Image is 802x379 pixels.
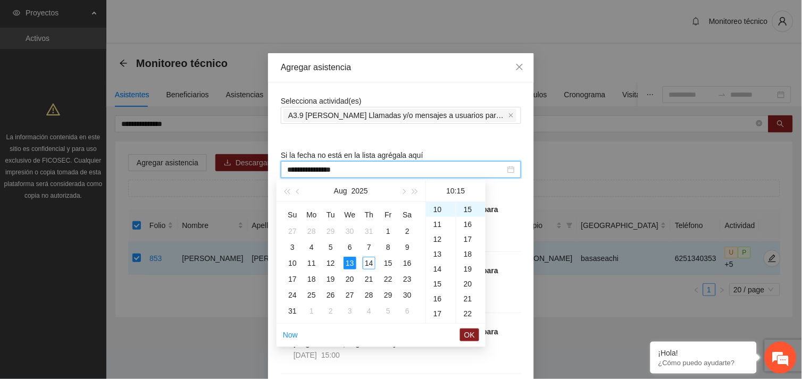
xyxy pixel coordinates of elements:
div: 6 [344,241,356,254]
div: 8 [382,241,395,254]
div: 10 [286,257,299,269]
th: Fr [379,206,398,223]
div: 10:15 [430,180,481,201]
span: A3.9 Cuauhtémoc Llamadas y/o mensajes a usuarios para programación, seguimiento y canalización. [283,109,516,122]
span: [DATE] [294,351,317,359]
span: close [515,63,524,71]
div: ¡Hola! [658,349,749,357]
div: 5 [382,305,395,317]
div: 25 [305,289,318,301]
div: 2 [401,225,414,238]
div: 9 [401,241,414,254]
button: Close [505,53,534,82]
div: 31 [363,225,375,238]
td: 2025-08-09 [398,239,417,255]
div: 21 [363,273,375,285]
td: 2025-08-04 [302,239,321,255]
div: 20 [456,276,486,291]
td: 2025-08-05 [321,239,340,255]
td: 2025-09-05 [379,303,398,319]
td: 2025-08-29 [379,287,398,303]
div: 29 [324,225,337,238]
th: Th [360,206,379,223]
td: 2025-08-15 [379,255,398,271]
div: 23 [401,273,414,285]
td: 2025-08-01 [379,223,398,239]
div: 4 [363,305,375,317]
td: 2025-08-12 [321,255,340,271]
td: 2025-08-23 [398,271,417,287]
div: 6 [401,305,414,317]
div: 22 [456,306,486,321]
div: 17 [426,306,456,321]
td: 2025-09-06 [398,303,417,319]
div: 30 [401,289,414,301]
span: Si la fecha no está en la lista agrégala aquí [281,151,423,159]
th: Tu [321,206,340,223]
div: 15 [456,202,486,217]
div: 27 [286,225,299,238]
td: 2025-08-19 [321,271,340,287]
div: 30 [344,225,356,238]
td: 2025-08-28 [360,287,379,303]
div: 11 [426,217,456,232]
div: 31 [286,305,299,317]
div: 12 [324,257,337,269]
td: 2025-08-26 [321,287,340,303]
div: 11 [305,257,318,269]
div: 19 [324,273,337,285]
td: 2025-08-16 [398,255,417,271]
span: close [508,113,514,118]
textarea: Escriba su mensaje y pulse “Intro” [5,260,203,297]
td: 2025-08-13 [340,255,360,271]
th: Sa [398,206,417,223]
div: 15 [426,276,456,291]
div: 15 [382,257,395,269]
div: 20 [344,273,356,285]
div: 22 [382,273,395,285]
td: 2025-08-27 [340,287,360,303]
span: Estamos en línea. [62,127,147,234]
div: 14 [426,262,456,276]
button: Aug [334,180,347,201]
td: 2025-07-31 [360,223,379,239]
span: Selecciona actividad(es) [281,97,362,105]
button: 2025 [352,180,368,201]
span: 15:00 [321,351,340,359]
div: 17 [286,273,299,285]
td: 2025-08-20 [340,271,360,287]
div: 7 [363,241,375,254]
div: 16 [426,291,456,306]
td: 2025-08-25 [302,287,321,303]
td: 2025-07-28 [302,223,321,239]
div: 21 [456,291,486,306]
div: 29 [382,289,395,301]
td: 2025-08-30 [398,287,417,303]
div: 5 [324,241,337,254]
div: 18 [456,247,486,262]
div: Chatee con nosotros ahora [55,54,179,68]
div: 1 [305,305,318,317]
td: 2025-08-11 [302,255,321,271]
div: 28 [305,225,318,238]
div: 3 [286,241,299,254]
div: 16 [456,217,486,232]
td: 2025-08-17 [283,271,302,287]
div: 19 [456,262,486,276]
td: 2025-08-21 [360,271,379,287]
td: 2025-08-03 [283,239,302,255]
div: 13 [344,257,356,269]
div: 27 [344,289,356,301]
div: Agregar asistencia [281,62,521,73]
td: 2025-07-27 [283,223,302,239]
div: 13 [426,247,456,262]
td: 2025-08-24 [283,287,302,303]
td: 2025-08-08 [379,239,398,255]
div: 26 [324,289,337,301]
th: Mo [302,206,321,223]
div: 14 [363,257,375,269]
td: 2025-08-10 [283,255,302,271]
div: 2 [324,305,337,317]
td: 2025-07-29 [321,223,340,239]
div: 4 [305,241,318,254]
